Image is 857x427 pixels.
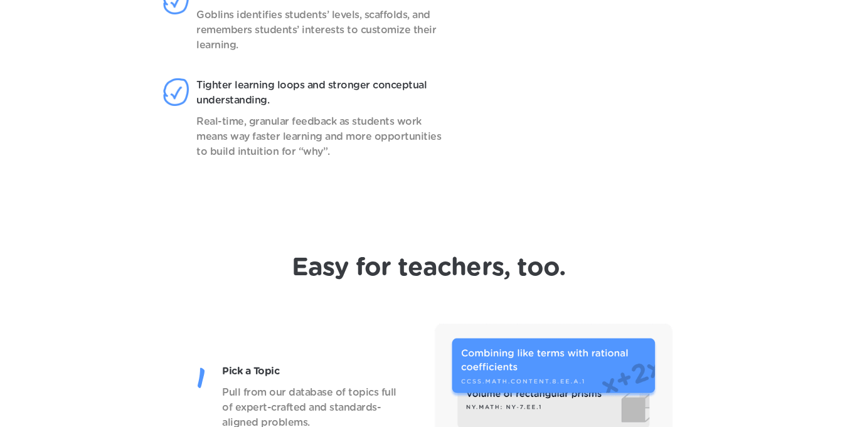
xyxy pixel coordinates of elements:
[292,253,566,283] h1: Easy for teachers, too.
[196,78,452,108] p: Tighter learning loops and stronger conceptual understanding.
[196,114,452,159] p: Real-time, granular feedback as students work means way faster learning and more opportunities to...
[222,364,406,379] p: Pick a Topic
[196,8,452,53] p: Goblins identifies students’ levels, scaffolds, and remembers students’ interests to customize th...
